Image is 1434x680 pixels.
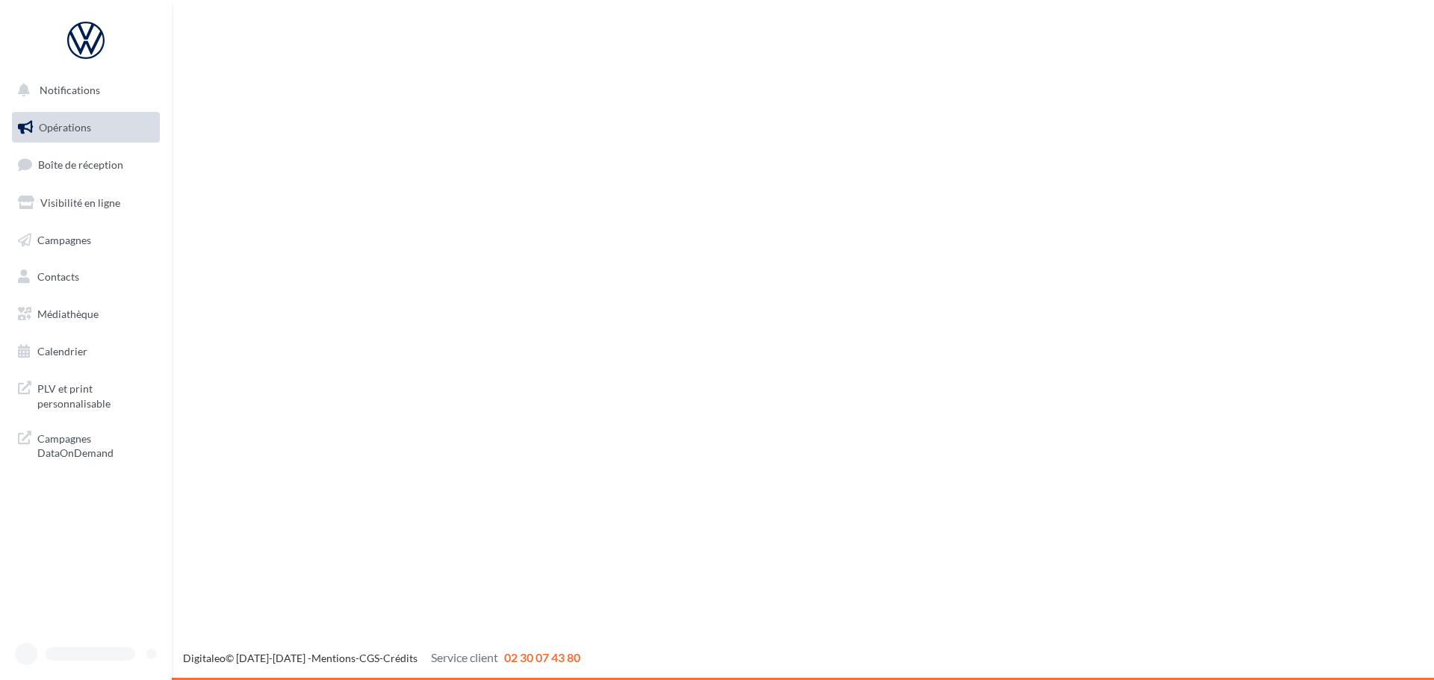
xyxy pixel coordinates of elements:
span: PLV et print personnalisable [37,378,154,411]
a: Médiathèque [9,299,163,330]
a: Digitaleo [183,652,226,664]
a: Boîte de réception [9,149,163,181]
span: Calendrier [37,345,87,358]
a: Visibilité en ligne [9,187,163,219]
span: Notifications [40,84,100,96]
a: CGS [359,652,379,664]
a: Opérations [9,112,163,143]
a: Campagnes DataOnDemand [9,422,163,467]
span: Campagnes DataOnDemand [37,428,154,461]
a: Crédits [383,652,418,664]
span: 02 30 07 43 80 [504,650,580,664]
a: Contacts [9,261,163,293]
span: Visibilité en ligne [40,196,120,209]
a: PLV et print personnalisable [9,372,163,417]
span: © [DATE]-[DATE] - - - [183,652,580,664]
a: Calendrier [9,336,163,367]
button: Notifications [9,75,157,106]
a: Campagnes [9,225,163,256]
span: Boîte de réception [38,158,123,171]
span: Contacts [37,270,79,283]
span: Service client [431,650,498,664]
a: Mentions [311,652,356,664]
span: Médiathèque [37,308,99,320]
span: Opérations [39,121,91,134]
span: Campagnes [37,233,91,246]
